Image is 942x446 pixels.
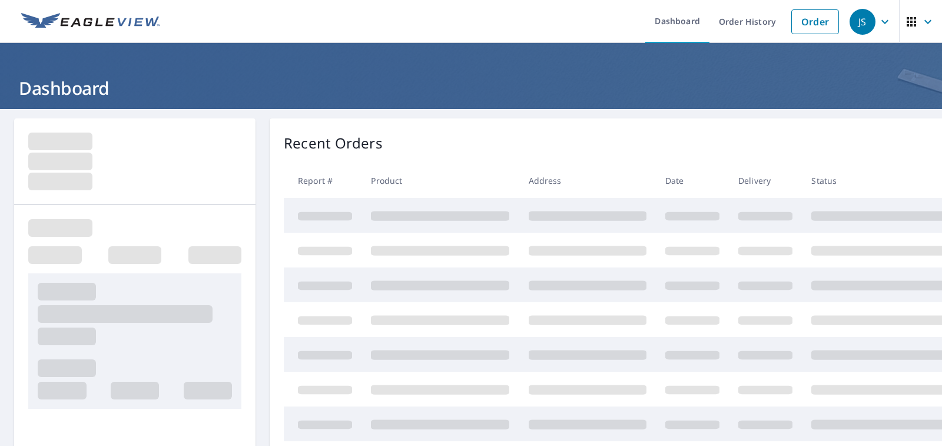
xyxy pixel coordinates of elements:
a: Order [791,9,839,34]
th: Product [361,163,519,198]
th: Address [519,163,656,198]
th: Report # [284,163,361,198]
th: Delivery [729,163,802,198]
div: JS [850,9,875,35]
th: Date [656,163,729,198]
p: Recent Orders [284,133,383,154]
img: EV Logo [21,13,160,31]
h1: Dashboard [14,76,928,100]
